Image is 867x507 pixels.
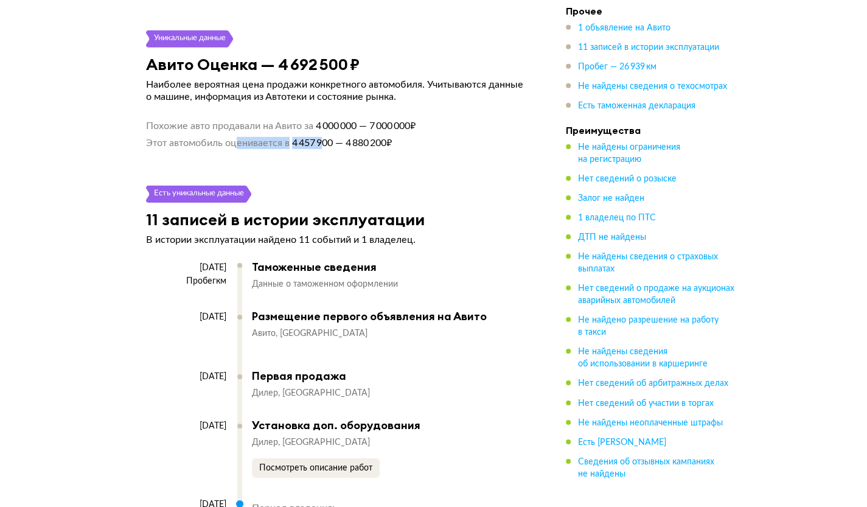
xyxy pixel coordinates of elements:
span: Не найдены сведения о техосмотрах [578,82,727,91]
span: Сведения об отзывных кампаниях не найдены [578,457,714,478]
span: Похожие авто продавали на Авито за [146,120,313,132]
span: Посмотреть описание работ [259,464,372,472]
span: Есть таможенная декларация [578,102,695,110]
div: Первая продажа [252,369,517,383]
span: Пробег — 26 939 км [578,63,656,71]
span: [GEOGRAPHIC_DATA] [282,389,370,397]
span: Нет сведений о розыске [578,175,677,183]
span: Авито [252,329,280,338]
span: [GEOGRAPHIC_DATA] [282,438,370,447]
span: Нет сведений об участии в торгах [578,399,714,407]
span: Не найдено разрешение на работу в такси [578,316,719,337]
h4: Преимущества [566,124,736,136]
div: Уникальные данные [153,30,226,47]
div: [DATE] [146,312,226,323]
span: Не найдены неоплаченные штрафы [578,418,723,427]
p: В истории эксплуатации найдено 11 событий и 1 владелец. [146,234,529,246]
div: Есть уникальные данные [153,186,245,203]
span: 11 записей в истории эксплуатации [578,43,719,52]
span: Не найдены сведения об использовании в каршеринге [578,348,708,368]
span: Этот автомобиль оценивается в [146,137,290,149]
span: Не найдены ограничения на регистрацию [578,143,680,164]
span: Не найдены сведения о страховых выплатах [578,253,718,273]
span: Дилер [252,389,282,397]
span: Залог не найден [578,194,644,203]
p: Наиболее вероятная цена продажи конкретного автомобиля. Учитываются данные о машине, информация и... [146,79,529,103]
span: Данные о таможенном оформлении [252,280,398,288]
span: 4 000 000 — 7 000 000 ₽ [313,120,416,132]
span: Есть [PERSON_NAME] [578,438,666,446]
span: Нет сведений об арбитражных делах [578,379,728,388]
div: [DATE] [146,371,226,382]
h3: 11 записей в истории эксплуатации [146,210,425,229]
span: 1 объявление на Авито [578,24,670,32]
div: Пробег км [146,276,226,287]
span: Дилер [252,438,282,447]
h3: Авито Оценка — 4 692 500 ₽ [146,55,360,74]
span: 1 владелец по ПТС [578,214,656,222]
div: [DATE] [146,262,226,273]
div: Таможенные сведения [252,260,517,274]
div: Установка доп. оборудования [252,419,517,432]
span: ДТП не найдены [578,233,646,242]
div: [DATE] [146,421,226,432]
div: Размещение первого объявления на Авито [252,310,517,323]
button: Посмотреть описание работ [252,458,380,478]
span: Нет сведений о продаже на аукционах аварийных автомобилей [578,284,734,305]
span: 4 457 900 — 4 880 200 ₽ [290,137,392,149]
h4: Прочее [566,5,736,17]
span: [GEOGRAPHIC_DATA] [280,329,367,338]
